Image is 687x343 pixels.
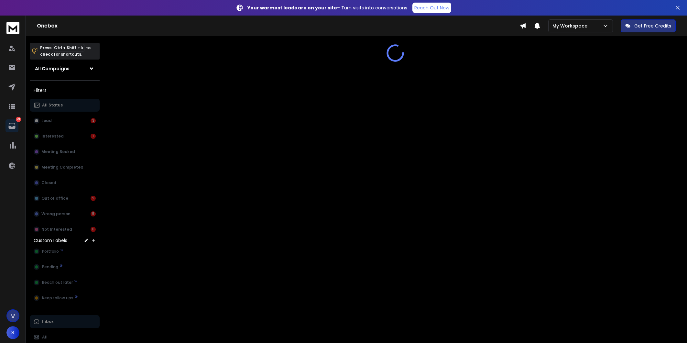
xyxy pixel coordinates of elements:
button: S [6,326,19,339]
p: Press to check for shortcuts. [40,45,91,58]
button: Get Free Credits [621,19,676,32]
p: – Turn visits into conversations [247,5,407,11]
span: Ctrl + Shift + k [53,44,84,51]
h3: Filters [30,86,100,95]
h3: Custom Labels [34,237,67,244]
p: Reach Out Now [414,5,449,11]
a: Reach Out Now [412,3,451,13]
h1: All Campaigns [35,65,70,72]
strong: Your warmest leads are on your site [247,5,337,11]
img: logo [6,22,19,34]
p: My Workspace [552,23,590,29]
p: 29 [16,117,21,122]
a: 29 [5,119,18,132]
button: All Campaigns [30,62,100,75]
p: Get Free Credits [634,23,671,29]
h1: Onebox [37,22,520,30]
